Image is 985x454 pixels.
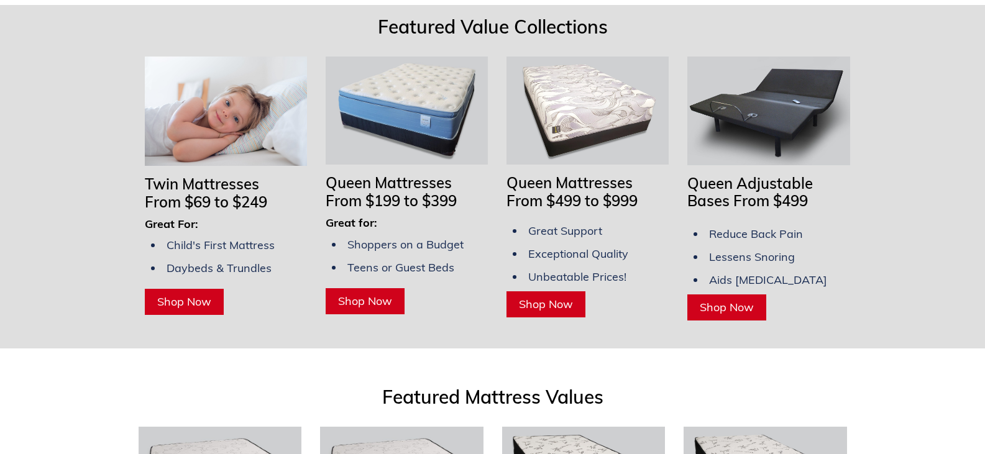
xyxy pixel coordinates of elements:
span: Lessens Snoring [709,250,795,264]
span: Shop Now [519,297,573,311]
span: Great for: [326,216,377,230]
span: Queen Mattresses [326,173,452,192]
span: Shop Now [700,300,754,314]
span: Unbeatable Prices! [528,270,626,284]
span: From $199 to $399 [326,191,457,210]
span: Aids [MEDICAL_DATA] [709,273,827,287]
span: Great Support [528,224,602,238]
span: Shoppers on a Budget [347,237,464,252]
span: Shop Now [157,294,211,309]
a: Shop Now [687,294,766,320]
span: Shop Now [338,294,392,308]
span: Great For: [145,217,198,231]
span: Featured Mattress Values [382,385,603,409]
span: Twin Mattresses [145,175,259,193]
img: Adjustable Bases Starting at $379 [687,57,850,165]
img: Queen Mattresses From $199 to $349 [326,57,488,165]
span: Child's First Mattress [167,238,275,252]
span: From $69 to $249 [145,193,267,211]
span: Queen Mattresses [506,173,633,192]
a: Shop Now [506,291,585,317]
span: Daybeds & Trundles [167,261,272,275]
span: Queen Adjustable Bases From $499 [687,174,813,211]
span: From $499 to $999 [506,191,638,210]
img: Queen Mattresses From $449 to $949 [506,57,669,165]
span: Teens or Guest Beds [347,260,454,275]
a: Shop Now [145,289,224,315]
a: Shop Now [326,288,405,314]
span: Reduce Back Pain [709,227,803,241]
span: Exceptional Quality [528,247,628,261]
span: Featured Value Collections [378,15,608,39]
img: Twin Mattresses From $69 to $169 [145,57,307,166]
